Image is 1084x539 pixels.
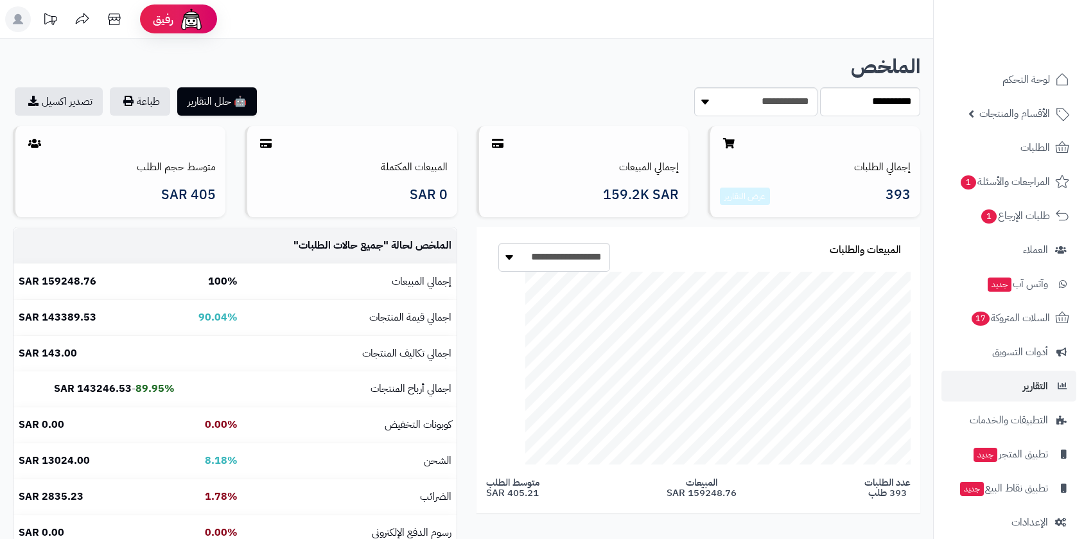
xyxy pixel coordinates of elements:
[19,489,83,504] b: 2835.23 SAR
[1023,377,1048,395] span: التقارير
[941,337,1076,367] a: أدوات التسويق
[959,173,1050,191] span: المراجعات والأسئلة
[997,10,1072,37] img: logo-2.png
[205,489,238,504] b: 1.78%
[970,411,1048,429] span: التطبيقات والخدمات
[830,245,901,256] h3: المبيعات والطلبات
[198,310,238,325] b: 90.04%
[205,453,238,468] b: 8.18%
[981,209,997,224] span: 1
[205,417,238,432] b: 0.00%
[381,159,448,175] a: المبيعات المكتملة
[941,405,1076,436] a: التطبيقات والخدمات
[941,269,1076,299] a: وآتس آبجديد
[980,207,1050,225] span: طلبات الإرجاع
[992,343,1048,361] span: أدوات التسويق
[941,371,1076,402] a: التقارير
[1002,71,1050,89] span: لوحة التحكم
[161,188,216,202] span: 405 SAR
[854,159,911,175] a: إجمالي الطلبات
[110,87,170,116] button: طباعة
[974,448,997,462] span: جديد
[603,188,679,202] span: 159.2K SAR
[243,228,457,263] td: الملخص لحالة " "
[299,238,383,253] span: جميع حالات الطلبات
[960,175,977,190] span: 1
[243,300,457,335] td: اجمالي قيمة المنتجات
[19,346,77,361] b: 143.00 SAR
[243,336,457,371] td: اجمالي تكاليف المنتجات
[941,132,1076,163] a: الطلبات
[941,166,1076,197] a: المراجعات والأسئلة1
[724,190,765,203] a: عرض التقارير
[1020,139,1050,157] span: الطلبات
[137,159,216,175] a: متوسط حجم الطلب
[960,482,984,496] span: جديد
[243,443,457,479] td: الشحن
[243,479,457,515] td: الضرائب
[177,87,257,116] button: 🤖 حلل التقارير
[941,200,1076,231] a: طلبات الإرجاع1
[941,507,1076,538] a: الإعدادات
[971,311,990,326] span: 17
[941,234,1076,265] a: العملاء
[619,159,679,175] a: إجمالي المبيعات
[864,477,911,499] span: عدد الطلبات 393 طلب
[970,309,1050,327] span: السلات المتروكة
[972,445,1048,463] span: تطبيق المتجر
[15,87,103,116] a: تصدير اكسيل
[135,381,175,396] b: 89.95%
[19,310,96,325] b: 143389.53 SAR
[959,479,1048,497] span: تطبيق نقاط البيع
[54,381,132,396] b: 143246.53 SAR
[979,105,1050,123] span: الأقسام والمنتجات
[13,371,180,407] td: -
[19,417,64,432] b: 0.00 SAR
[243,371,457,407] td: اجمالي أرباح المنتجات
[243,407,457,443] td: كوبونات التخفيض
[941,64,1076,95] a: لوحة التحكم
[886,188,911,206] span: 393
[851,51,920,82] b: الملخص
[243,264,457,299] td: إجمالي المبيعات
[941,473,1076,504] a: تطبيق نقاط البيعجديد
[1011,513,1048,531] span: الإعدادات
[179,6,204,32] img: ai-face.png
[208,274,238,289] b: 100%
[34,6,66,35] a: تحديثات المنصة
[1023,241,1048,259] span: العملاء
[941,439,1076,470] a: تطبيق المتجرجديد
[153,12,173,27] span: رفيق
[19,274,96,289] b: 159248.76 SAR
[986,275,1048,293] span: وآتس آب
[486,477,539,499] span: متوسط الطلب 405.21 SAR
[941,303,1076,333] a: السلات المتروكة17
[988,278,1011,292] span: جديد
[410,188,448,202] span: 0 SAR
[667,477,737,499] span: المبيعات 159248.76 SAR
[19,453,90,468] b: 13024.00 SAR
